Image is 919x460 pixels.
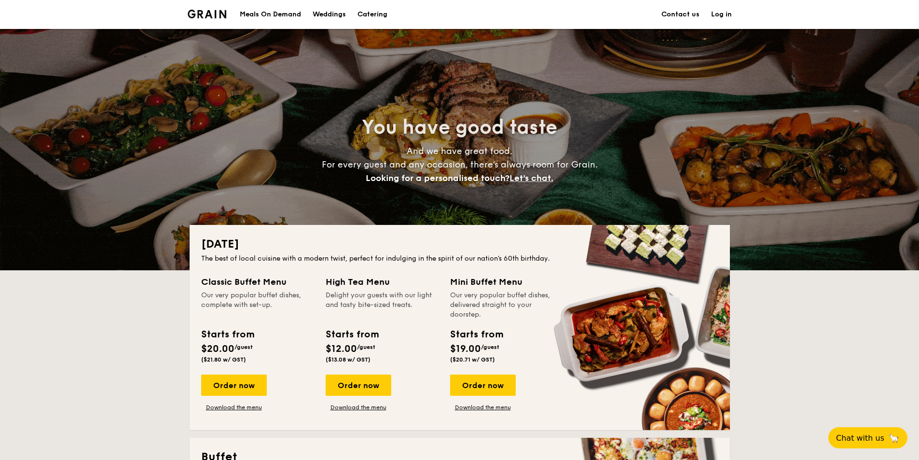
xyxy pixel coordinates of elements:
span: /guest [481,344,499,350]
span: Looking for a personalised touch? [366,173,509,183]
div: Order now [450,375,516,396]
div: Mini Buffet Menu [450,275,563,289]
div: Our very popular buffet dishes, delivered straight to your doorstep. [450,291,563,320]
a: Download the menu [201,404,267,411]
span: 🦙 [888,432,900,444]
a: Download the menu [450,404,516,411]
div: Our very popular buffet dishes, complete with set-up. [201,291,314,320]
div: Order now [201,375,267,396]
span: You have good taste [362,116,557,139]
div: Order now [326,375,391,396]
div: Starts from [326,327,378,342]
a: Logotype [188,10,227,18]
div: High Tea Menu [326,275,439,289]
button: Chat with us🦙 [828,427,907,448]
span: $19.00 [450,343,481,355]
div: The best of local cuisine with a modern twist, perfect for indulging in the spirit of our nation’... [201,254,718,264]
div: Starts from [450,327,503,342]
h2: [DATE] [201,237,718,252]
div: Starts from [201,327,254,342]
span: Let's chat. [509,173,553,183]
span: ($20.71 w/ GST) [450,356,495,363]
span: $20.00 [201,343,234,355]
div: Delight your guests with our light and tasty bite-sized treats. [326,291,439,320]
img: Grain [188,10,227,18]
a: Download the menu [326,404,391,411]
span: /guest [357,344,375,350]
span: ($13.08 w/ GST) [326,356,370,363]
div: Classic Buffet Menu [201,275,314,289]
span: ($21.80 w/ GST) [201,356,246,363]
span: And we have great food. For every guest and any occasion, there’s always room for Grain. [322,146,598,183]
span: $12.00 [326,343,357,355]
span: /guest [234,344,253,350]
span: Chat with us [836,433,884,443]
